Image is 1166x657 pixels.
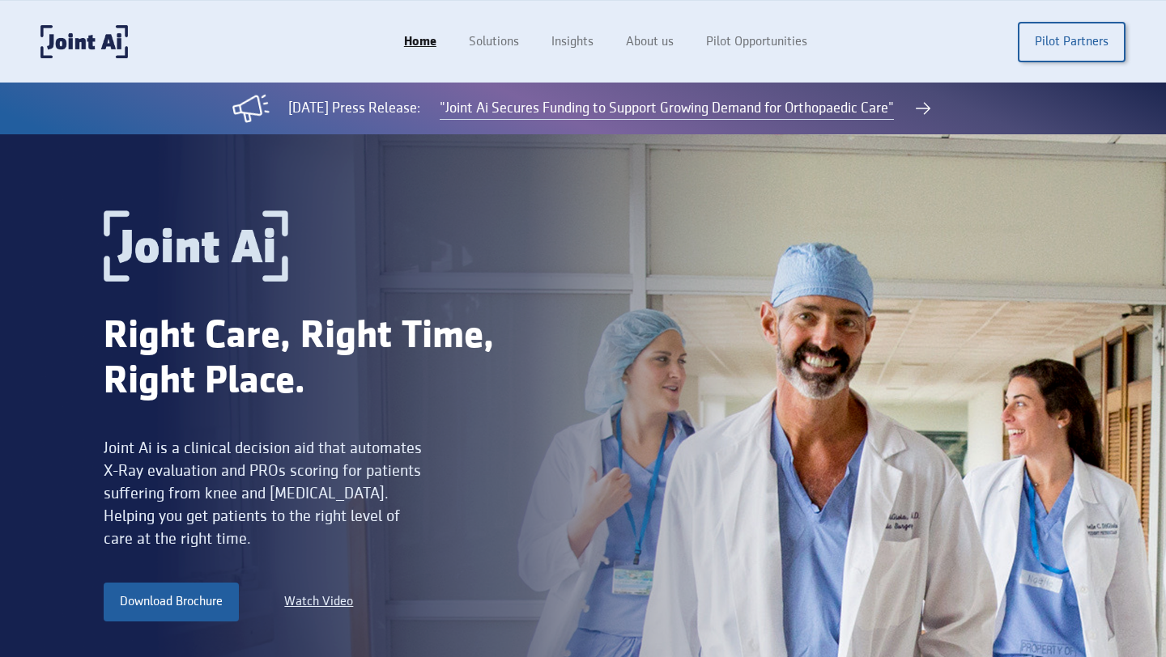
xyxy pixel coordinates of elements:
div: [DATE] Press Release: [288,98,420,119]
a: Download Brochure [104,583,239,621]
a: Pilot Opportunities [690,27,823,57]
a: Watch Video [284,592,353,612]
a: Home [388,27,453,57]
a: About us [610,27,690,57]
a: Insights [535,27,610,57]
a: Solutions [453,27,535,57]
div: Right Care, Right Time, Right Place. [104,314,565,405]
div: Joint Ai is a clinical decision aid that automates X-Ray evaluation and PROs scoring for patients... [104,437,427,550]
a: "Joint Ai Secures Funding to Support Growing Demand for Orthopaedic Care" [440,98,894,120]
a: home [40,25,128,58]
a: Pilot Partners [1018,22,1126,62]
